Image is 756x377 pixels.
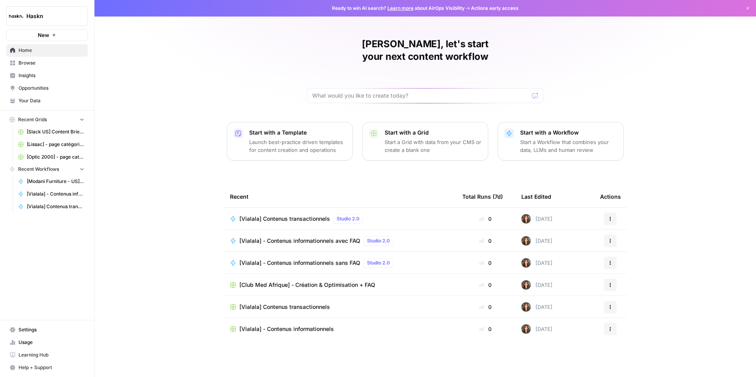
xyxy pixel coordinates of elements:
[462,281,509,289] div: 0
[6,44,88,57] a: Home
[521,324,531,334] img: wbc4lf7e8no3nva14b2bd9f41fnh
[312,92,529,100] input: What would you like to create today?
[521,324,552,334] div: [DATE]
[332,5,465,12] span: Ready to win AI search? about AirOps Visibility
[462,237,509,245] div: 0
[362,122,488,161] button: Start with a GridStart a Grid with data from your CMS or create a blank one
[27,128,84,135] span: [Slack US] Content Brief & Content Generation - Creation
[15,138,88,151] a: [Lissac] - page catégorie - 300 à 800 mots
[230,236,450,246] a: [Vialala] - Contenus informationnels avec FAQStudio 2.0
[19,85,84,92] span: Opportunities
[521,214,552,224] div: [DATE]
[230,281,450,289] a: [Club Med Afrique] - Création & Optimisation + FAQ
[6,94,88,107] a: Your Data
[337,215,359,222] span: Studio 2.0
[521,280,552,290] div: [DATE]
[520,138,617,154] p: Start a Workflow that combines your data, LLMs and human review
[367,237,390,244] span: Studio 2.0
[38,31,49,39] span: New
[18,116,47,123] span: Recent Grids
[521,302,531,312] img: wbc4lf7e8no3nva14b2bd9f41fnh
[27,141,84,148] span: [Lissac] - page catégorie - 300 à 800 mots
[6,361,88,374] button: Help + Support
[498,122,624,161] button: Start with a WorkflowStart a Workflow that combines your data, LLMs and human review
[521,236,531,246] img: wbc4lf7e8no3nva14b2bd9f41fnh
[249,138,346,154] p: Launch best-practice driven templates for content creation and operations
[230,258,450,268] a: [Vialala] - Contenus informationnels sans FAQStudio 2.0
[239,237,360,245] span: [Vialala] - Contenus informationnels avec FAQ
[230,186,450,207] div: Recent
[19,97,84,104] span: Your Data
[462,325,509,333] div: 0
[19,351,84,359] span: Learning Hub
[239,303,330,311] span: [Vialala] Contenus transactionnels
[307,38,543,63] h1: [PERSON_NAME], let's start your next content workflow
[27,153,84,161] span: [Optic 2000] - page catégorie + article de blog
[239,215,330,223] span: [Vialala] Contenus transactionnels
[19,364,84,371] span: Help + Support
[249,129,346,137] p: Start with a Template
[521,214,531,224] img: wbc4lf7e8no3nva14b2bd9f41fnh
[387,5,413,11] a: Learn more
[15,188,88,200] a: [Vialala] - Contenus informationnels avec FAQ
[27,190,84,198] span: [Vialala] - Contenus informationnels avec FAQ
[385,138,482,154] p: Start a Grid with data from your CMS or create a blank one
[6,82,88,94] a: Opportunities
[521,302,552,312] div: [DATE]
[19,72,84,79] span: Insights
[6,163,88,175] button: Recent Workflows
[239,281,375,289] span: [Club Med Afrique] - Création & Optimisation + FAQ
[385,129,482,137] p: Start with a Grid
[6,349,88,361] a: Learning Hub
[19,47,84,54] span: Home
[521,236,552,246] div: [DATE]
[600,186,621,207] div: Actions
[19,326,84,333] span: Settings
[230,303,450,311] a: [Vialala] Contenus transactionnels
[6,336,88,349] a: Usage
[6,6,88,26] button: Workspace: Haskn
[15,200,88,213] a: [Vialala] Contenus transactionnels
[15,151,88,163] a: [Optic 2000] - page catégorie + article de blog
[18,166,59,173] span: Recent Workflows
[230,325,450,333] a: [Vialala] - Contenus informationnels
[521,258,531,268] img: wbc4lf7e8no3nva14b2bd9f41fnh
[239,259,360,267] span: [Vialala] - Contenus informationnels sans FAQ
[27,203,84,210] span: [Vialala] Contenus transactionnels
[19,339,84,346] span: Usage
[462,215,509,223] div: 0
[227,122,353,161] button: Start with a TemplateLaunch best-practice driven templates for content creation and operations
[471,5,519,12] span: Actions early access
[15,126,88,138] a: [Slack US] Content Brief & Content Generation - Creation
[230,214,450,224] a: [Vialala] Contenus transactionnelsStudio 2.0
[27,178,84,185] span: [Modani Furniture - US] Pages catégories
[520,129,617,137] p: Start with a Workflow
[6,323,88,336] a: Settings
[521,186,551,207] div: Last Edited
[26,12,74,20] span: Haskn
[521,258,552,268] div: [DATE]
[15,175,88,188] a: [Modani Furniture - US] Pages catégories
[462,259,509,267] div: 0
[6,69,88,82] a: Insights
[9,9,23,23] img: Haskn Logo
[6,29,88,41] button: New
[239,325,334,333] span: [Vialala] - Contenus informationnels
[6,57,88,69] a: Browse
[462,303,509,311] div: 0
[6,114,88,126] button: Recent Grids
[521,280,531,290] img: wbc4lf7e8no3nva14b2bd9f41fnh
[367,259,390,266] span: Studio 2.0
[462,186,503,207] div: Total Runs (7d)
[19,59,84,67] span: Browse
